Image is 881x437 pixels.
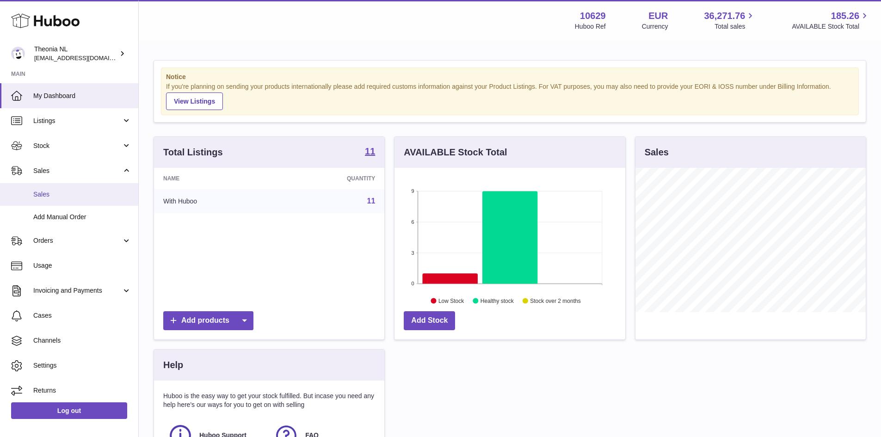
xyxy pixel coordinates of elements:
[530,297,581,304] text: Stock over 2 months
[412,219,414,225] text: 6
[154,189,276,213] td: With Huboo
[412,188,414,194] text: 9
[276,168,384,189] th: Quantity
[367,197,376,205] a: 11
[34,54,136,62] span: [EMAIL_ADDRESS][DOMAIN_NAME]
[163,392,375,409] p: Huboo is the easy way to get your stock fulfilled. But incase you need any help here's our ways f...
[163,146,223,159] h3: Total Listings
[11,402,127,419] a: Log out
[412,281,414,286] text: 0
[33,190,131,199] span: Sales
[404,146,507,159] h3: AVAILABLE Stock Total
[33,92,131,100] span: My Dashboard
[166,82,854,110] div: If you're planning on sending your products internationally please add required customs informati...
[33,117,122,125] span: Listings
[33,386,131,395] span: Returns
[648,10,668,22] strong: EUR
[365,147,375,156] strong: 11
[792,10,870,31] a: 185.26 AVAILABLE Stock Total
[33,361,131,370] span: Settings
[33,166,122,175] span: Sales
[704,10,745,22] span: 36,271.76
[33,213,131,222] span: Add Manual Order
[163,359,183,371] h3: Help
[792,22,870,31] span: AVAILABLE Stock Total
[438,297,464,304] text: Low Stock
[575,22,606,31] div: Huboo Ref
[33,286,122,295] span: Invoicing and Payments
[163,311,253,330] a: Add products
[33,336,131,345] span: Channels
[33,261,131,270] span: Usage
[33,311,131,320] span: Cases
[715,22,756,31] span: Total sales
[33,142,122,150] span: Stock
[645,146,669,159] h3: Sales
[166,73,854,81] strong: Notice
[33,236,122,245] span: Orders
[704,10,756,31] a: 36,271.76 Total sales
[365,147,375,158] a: 11
[481,297,514,304] text: Healthy stock
[404,311,455,330] a: Add Stock
[34,45,117,62] div: Theonia NL
[412,250,414,255] text: 3
[166,92,223,110] a: View Listings
[154,168,276,189] th: Name
[642,22,668,31] div: Currency
[11,47,25,61] img: info@wholesomegoods.eu
[831,10,859,22] span: 185.26
[580,10,606,22] strong: 10629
